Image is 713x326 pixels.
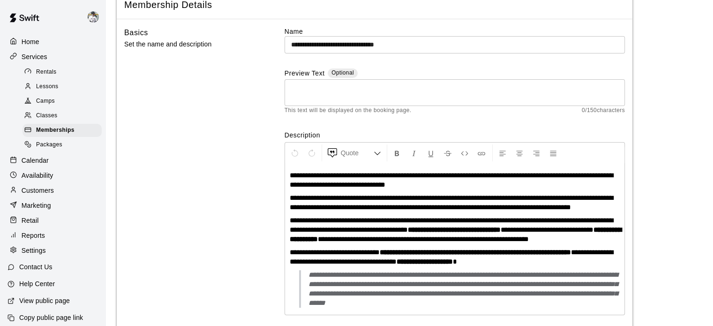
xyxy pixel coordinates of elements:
[22,231,45,240] p: Reports
[511,144,527,161] button: Center Align
[22,201,51,210] p: Marketing
[19,279,55,288] p: Help Center
[22,246,46,255] p: Settings
[8,213,98,227] a: Retail
[285,106,412,115] span: This text will be displayed on the booking page.
[287,144,303,161] button: Undo
[389,144,405,161] button: Format Bold
[124,27,148,39] h6: Basics
[582,106,625,115] span: 0 / 150 characters
[36,111,57,121] span: Classes
[23,66,102,79] div: Rentals
[331,69,354,76] span: Optional
[457,144,473,161] button: Insert Code
[23,80,102,93] div: Lessons
[341,148,374,158] span: Quote
[22,171,53,180] p: Availability
[8,168,98,182] a: Availability
[124,38,255,50] p: Set the name and description
[22,156,49,165] p: Calendar
[8,35,98,49] a: Home
[23,124,102,137] div: Memberships
[23,95,102,108] div: Camps
[23,123,105,138] a: Memberships
[22,37,39,46] p: Home
[19,296,70,305] p: View public page
[528,144,544,161] button: Right Align
[23,79,105,94] a: Lessons
[36,82,59,91] span: Lessons
[22,186,54,195] p: Customers
[545,144,561,161] button: Justify Align
[36,126,75,135] span: Memberships
[23,138,102,152] div: Packages
[22,216,39,225] p: Retail
[473,144,489,161] button: Insert Link
[324,144,385,161] button: Formatting Options
[285,130,625,140] label: Description
[8,228,98,243] a: Reports
[406,144,422,161] button: Format Italics
[23,65,105,79] a: Rentals
[22,52,47,61] p: Services
[8,183,98,197] a: Customers
[423,144,439,161] button: Format Underline
[88,11,99,23] img: Justin Dunning
[23,109,102,122] div: Classes
[86,8,105,26] div: Justin Dunning
[304,144,320,161] button: Redo
[285,27,625,36] label: Name
[8,50,98,64] a: Services
[8,198,98,212] a: Marketing
[19,262,53,272] p: Contact Us
[8,153,98,167] a: Calendar
[440,144,456,161] button: Format Strikethrough
[36,68,57,77] span: Rentals
[23,109,105,123] a: Classes
[36,97,55,106] span: Camps
[495,144,510,161] button: Left Align
[285,68,325,79] label: Preview Text
[8,243,98,258] a: Settings
[23,94,105,109] a: Camps
[19,313,83,322] p: Copy public page link
[23,138,105,152] a: Packages
[36,140,62,150] span: Packages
